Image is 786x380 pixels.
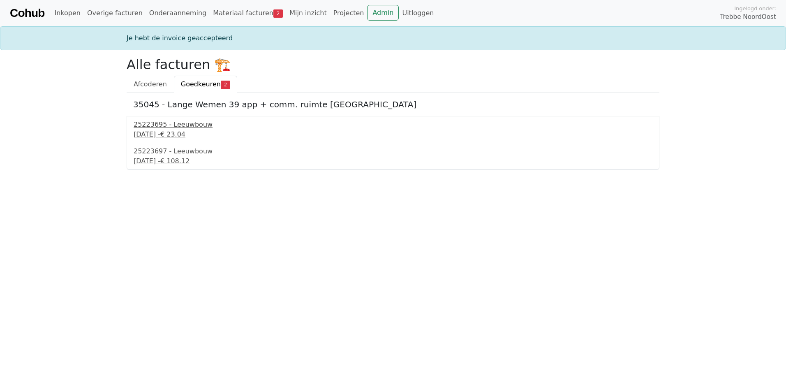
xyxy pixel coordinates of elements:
h5: 35045 - Lange Wemen 39 app + comm. ruimte [GEOGRAPHIC_DATA] [133,100,653,109]
div: 25223697 - Leeuwbouw [134,146,652,156]
a: Projecten [330,5,368,21]
a: Mijn inzicht [286,5,330,21]
a: Admin [367,5,399,21]
a: 25223697 - Leeuwbouw[DATE] -€ 108.12 [134,146,652,166]
div: [DATE] - [134,130,652,139]
a: Afcoderen [127,76,174,93]
span: 2 [273,9,283,18]
a: Cohub [10,3,44,23]
span: € 23.04 [160,130,185,138]
h2: Alle facturen 🏗️ [127,57,659,72]
a: Materiaal facturen2 [210,5,286,21]
span: Ingelogd onder: [734,5,776,12]
div: Je hebt de invoice geaccepteerd [122,33,664,43]
a: Overige facturen [84,5,146,21]
div: [DATE] - [134,156,652,166]
span: 2 [221,81,230,89]
span: Trebbe NoordOost [720,12,776,22]
div: 25223695 - Leeuwbouw [134,120,652,130]
a: Goedkeuren2 [174,76,237,93]
a: 25223695 - Leeuwbouw[DATE] -€ 23.04 [134,120,652,139]
a: Onderaanneming [146,5,210,21]
a: Inkopen [51,5,83,21]
span: Goedkeuren [181,80,221,88]
span: Afcoderen [134,80,167,88]
a: Uitloggen [399,5,437,21]
span: € 108.12 [160,157,190,165]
